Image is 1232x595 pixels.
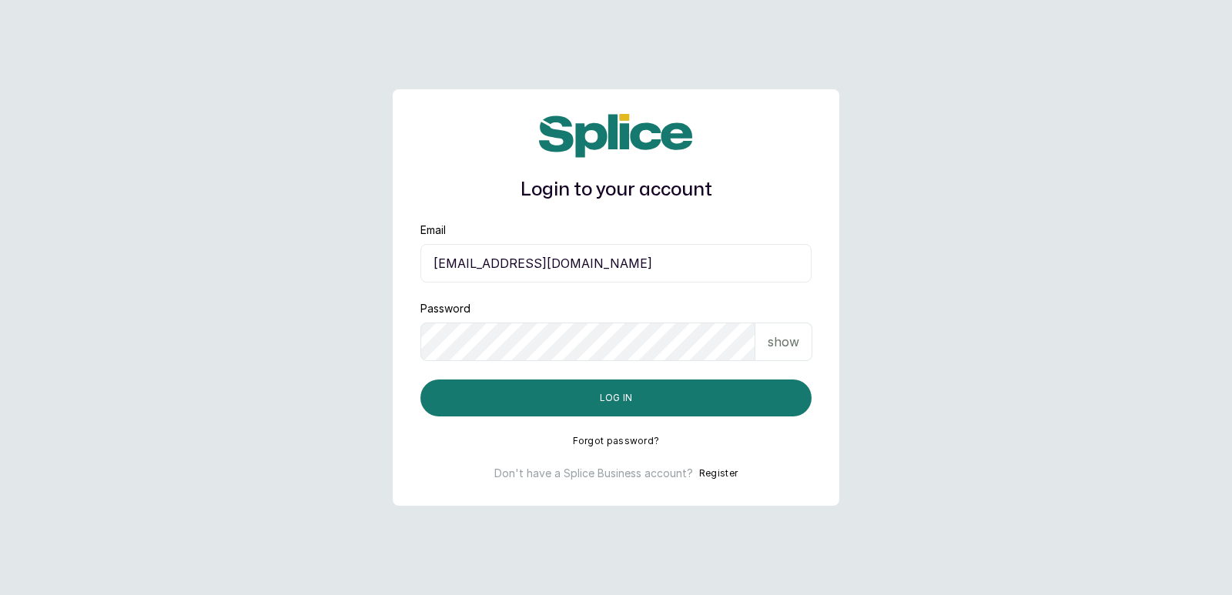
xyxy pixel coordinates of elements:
[573,435,660,447] button: Forgot password?
[420,379,812,416] button: Log in
[699,466,738,481] button: Register
[494,466,693,481] p: Don't have a Splice Business account?
[420,222,446,238] label: Email
[768,333,799,351] p: show
[420,301,470,316] label: Password
[420,244,812,282] input: email@acme.com
[420,176,812,204] h1: Login to your account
